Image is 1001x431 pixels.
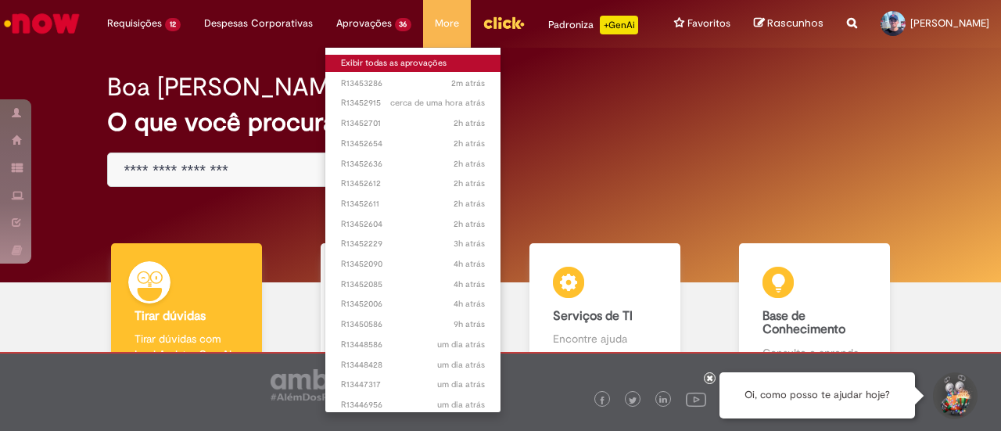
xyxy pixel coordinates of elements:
a: Aberto R13447317 : [325,376,501,393]
time: 27/08/2025 12:32:32 [454,238,485,250]
span: R13453286 [341,77,486,90]
span: R13452604 [341,218,486,231]
span: R13452229 [341,238,486,250]
a: Aberto R13452636 : [325,156,501,173]
span: R13452611 [341,198,486,210]
span: um dia atrás [437,379,485,390]
span: More [435,16,459,31]
span: Despesas Corporativas [204,16,313,31]
span: 2h atrás [454,138,485,149]
span: R13452085 [341,278,486,291]
img: ServiceNow [2,8,82,39]
a: Aberto R13448586 : [325,336,501,354]
h2: O que você procura hoje? [107,109,893,136]
a: Aberto R13452915 : [325,95,501,112]
time: 27/08/2025 14:04:21 [454,158,485,170]
p: Encontre ajuda [553,331,657,347]
time: 27/08/2025 13:59:53 [454,218,485,230]
span: R13452915 [341,97,486,110]
span: 2h atrás [454,218,485,230]
span: 2h atrás [454,178,485,189]
span: 2m atrás [451,77,485,89]
a: Aberto R13452701 : [325,115,501,132]
a: Aberto R13446956 : [325,397,501,414]
span: R13450586 [341,318,486,331]
a: Exibir todas as aprovações [325,55,501,72]
span: 2h atrás [454,117,485,129]
a: Aberto R13452006 : [325,296,501,313]
span: R13452612 [341,178,486,190]
img: logo_footer_linkedin.png [659,396,667,405]
a: Serviços de TI Encontre ajuda [500,243,710,379]
span: Requisições [107,16,162,31]
span: 2h atrás [454,158,485,170]
time: 26/08/2025 09:22:46 [437,399,485,411]
span: 36 [395,18,412,31]
time: 27/08/2025 15:43:50 [451,77,485,89]
time: 27/08/2025 14:50:22 [390,97,485,109]
a: Aberto R13453286 : [325,75,501,92]
span: R13447317 [341,379,486,391]
button: Iniciar Conversa de Suporte [931,372,978,419]
span: Rascunhos [767,16,823,31]
time: 27/08/2025 11:45:33 [454,298,485,310]
time: 27/08/2025 14:01:05 [454,198,485,210]
span: R13452701 [341,117,486,130]
span: Favoritos [687,16,730,31]
p: +GenAi [600,16,638,34]
time: 27/08/2025 11:59:27 [454,278,485,290]
div: Oi, como posso te ajudar hoje? [719,372,915,418]
div: Padroniza [548,16,638,34]
a: Aberto R13452229 : [325,235,501,253]
span: um dia atrás [437,339,485,350]
a: Base de Conhecimento Consulte e aprenda [710,243,920,379]
img: logo_footer_twitter.png [629,397,637,404]
b: Tirar dúvidas [135,308,206,324]
time: 27/08/2025 14:01:24 [454,178,485,189]
b: Base de Conhecimento [762,308,845,338]
a: Aberto R13452611 : [325,196,501,213]
span: 4h atrás [454,298,485,310]
span: 2h atrás [454,198,485,210]
time: 27/08/2025 14:14:37 [454,117,485,129]
span: R13452654 [341,138,486,150]
span: cerca de uma hora atrás [390,97,485,109]
span: 12 [165,18,181,31]
time: 26/08/2025 14:18:49 [437,339,485,350]
a: Aberto R13452654 : [325,135,501,153]
a: Tirar dúvidas Tirar dúvidas com Lupi Assist e Gen Ai [82,243,292,379]
ul: Aprovações [325,47,502,413]
span: R13452006 [341,298,486,311]
span: 4h atrás [454,278,485,290]
span: R13448586 [341,339,486,351]
img: click_logo_yellow_360x200.png [483,11,525,34]
a: Aberto R13452085 : [325,276,501,293]
span: R13446956 [341,399,486,411]
a: Aberto R13452612 : [325,175,501,192]
time: 26/08/2025 10:15:50 [437,379,485,390]
time: 26/08/2025 13:50:13 [437,359,485,371]
span: R13448428 [341,359,486,372]
p: Tirar dúvidas com Lupi Assist e Gen Ai [135,331,239,362]
span: um dia atrás [437,359,485,371]
a: Catálogo de Ofertas Abra uma solicitação [292,243,501,379]
p: Consulte e aprenda [762,345,866,361]
span: [PERSON_NAME] [910,16,989,30]
time: 27/08/2025 12:00:35 [454,258,485,270]
span: R13452090 [341,258,486,271]
img: logo_footer_youtube.png [686,389,706,409]
img: logo_footer_ambev_rotulo_gray.png [271,369,361,400]
a: Aberto R13450586 : [325,316,501,333]
a: Aberto R13448428 : [325,357,501,374]
a: Aberto R13452090 : [325,256,501,273]
span: 4h atrás [454,258,485,270]
time: 27/08/2025 06:36:59 [454,318,485,330]
span: 9h atrás [454,318,485,330]
a: Rascunhos [754,16,823,31]
span: 3h atrás [454,238,485,250]
span: R13452636 [341,158,486,171]
img: logo_footer_facebook.png [598,397,606,404]
a: Aberto R13452604 : [325,216,501,233]
time: 27/08/2025 14:06:50 [454,138,485,149]
span: Aprovações [336,16,392,31]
